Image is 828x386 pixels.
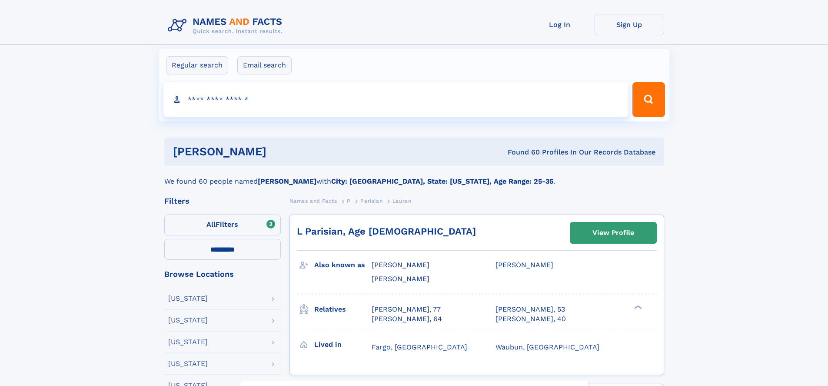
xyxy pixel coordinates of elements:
[331,177,553,185] b: City: [GEOGRAPHIC_DATA], State: [US_STATE], Age Range: 25-35
[237,56,292,74] label: Email search
[372,343,467,351] span: Fargo, [GEOGRAPHIC_DATA]
[495,261,553,269] span: [PERSON_NAME]
[297,226,476,237] a: L Parisian, Age [DEMOGRAPHIC_DATA]
[372,261,429,269] span: [PERSON_NAME]
[347,198,351,204] span: P
[164,197,281,205] div: Filters
[168,339,208,346] div: [US_STATE]
[163,82,629,117] input: search input
[164,270,281,278] div: Browse Locations
[164,215,281,235] label: Filters
[168,360,208,367] div: [US_STATE]
[595,14,664,35] a: Sign Up
[258,177,316,185] b: [PERSON_NAME]
[164,14,289,37] img: Logo Names and Facts
[289,195,337,206] a: Names and Facts
[166,56,228,74] label: Regular search
[632,82,665,117] button: Search Button
[360,195,382,206] a: Parisian
[347,195,351,206] a: P
[592,223,634,243] div: View Profile
[314,337,372,352] h3: Lived in
[164,166,664,187] div: We found 60 people named with .
[392,198,412,204] span: Lauren
[495,305,565,314] a: [PERSON_NAME], 53
[173,146,387,157] h1: [PERSON_NAME]
[168,295,208,302] div: [US_STATE]
[314,258,372,272] h3: Also known as
[372,275,429,283] span: [PERSON_NAME]
[360,198,382,204] span: Parisian
[570,222,656,243] a: View Profile
[495,314,566,324] a: [PERSON_NAME], 40
[314,302,372,317] h3: Relatives
[372,305,441,314] a: [PERSON_NAME], 77
[206,220,216,228] span: All
[168,317,208,324] div: [US_STATE]
[387,148,655,157] div: Found 60 Profiles In Our Records Database
[525,14,595,35] a: Log In
[495,343,599,351] span: Waubun, [GEOGRAPHIC_DATA]
[372,314,442,324] a: [PERSON_NAME], 64
[632,304,642,310] div: ❯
